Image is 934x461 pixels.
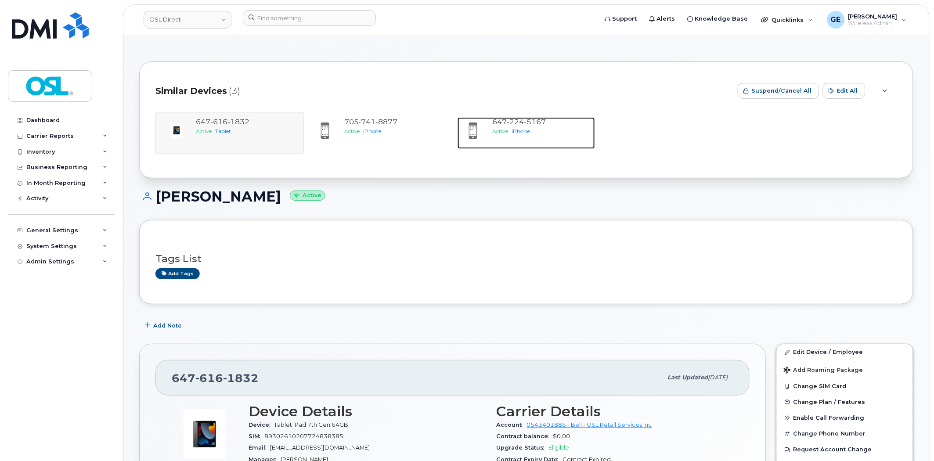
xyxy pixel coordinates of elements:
[497,444,549,451] span: Upgrade Status
[270,444,370,451] span: [EMAIL_ADDRESS][DOMAIN_NAME]
[738,83,819,99] button: Suspend/Cancel All
[155,253,897,264] h3: Tags List
[290,191,325,201] small: Active
[793,414,865,421] span: Enable Call Forwarding
[364,128,382,134] span: iPhone
[837,86,858,95] span: Edit All
[344,118,398,126] span: 705
[223,371,259,385] span: 1832
[777,378,913,394] button: Change SIM Card
[793,399,865,405] span: Change Plan / Features
[507,118,524,126] span: 224
[823,83,865,99] button: Edit All
[777,410,913,426] button: Enable Call Forwarding
[274,421,348,428] span: Tablet iPad 7th Gen 64GB
[139,189,913,204] h1: [PERSON_NAME]
[777,426,913,442] button: Change Phone Number
[264,433,343,439] span: 89302610207724838385
[249,421,274,428] span: Device
[752,86,812,95] span: Suspend/Cancel All
[195,371,223,385] span: 616
[344,128,360,134] span: Active
[777,344,913,360] a: Edit Device / Employee
[497,433,553,439] span: Contract balance
[777,360,913,378] button: Add Roaming Package
[359,118,376,126] span: 741
[668,374,708,381] span: Last updated
[376,118,398,126] span: 8877
[527,421,652,428] a: 0543401885 - Bell - OSL Retail Services Inc
[139,317,189,333] button: Add Note
[708,374,728,381] span: [DATE]
[229,85,240,97] span: (3)
[497,403,734,419] h3: Carrier Details
[155,268,200,279] a: Add tags
[153,321,182,330] span: Add Note
[249,433,264,439] span: SIM
[172,371,259,385] span: 647
[549,444,570,451] span: Eligible
[309,117,447,149] a: 7057418877ActiveiPhone
[524,118,546,126] span: 5167
[249,403,486,419] h3: Device Details
[777,394,913,410] button: Change Plan / Features
[178,408,231,461] img: image20231002-3703462-pkdcrn.jpeg
[553,433,570,439] span: $0.00
[155,85,227,97] span: Similar Devices
[497,421,527,428] span: Account
[249,444,270,451] span: Email
[784,367,863,375] span: Add Roaming Package
[493,118,546,126] span: 647
[493,128,508,134] span: Active
[458,117,595,149] a: 6472245167ActiveiPhone
[512,128,530,134] span: iPhone
[777,442,913,457] button: Request Account Change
